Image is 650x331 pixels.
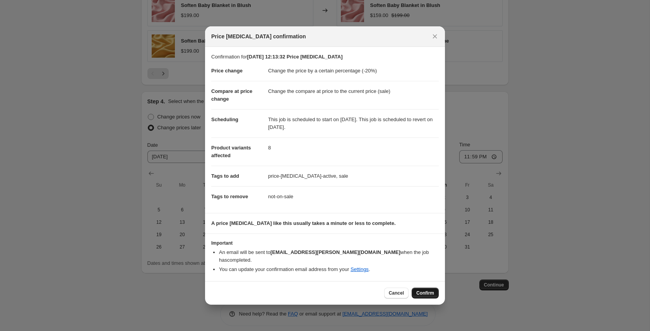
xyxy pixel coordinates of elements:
p: Confirmation for [211,53,439,61]
b: A price [MEDICAL_DATA] like this usually takes a minute or less to complete. [211,220,396,226]
b: [EMAIL_ADDRESS][PERSON_NAME][DOMAIN_NAME] [270,249,400,255]
span: Tags to remove [211,194,248,199]
span: Tags to add [211,173,239,179]
dd: not-on-sale [268,186,439,207]
li: An email will be sent to when the job has completed . [219,249,439,264]
dd: Change the price by a certain percentage (-20%) [268,61,439,81]
span: Cancel [389,290,404,296]
h3: Important [211,240,439,246]
span: Price change [211,68,243,74]
dd: 8 [268,137,439,158]
span: Confirm [416,290,434,296]
span: Price [MEDICAL_DATA] confirmation [211,33,306,40]
dd: This job is scheduled to start on [DATE]. This job is scheduled to revert on [DATE]. [268,109,439,137]
span: Compare at price change [211,88,252,102]
button: Close [429,31,440,42]
span: Product variants affected [211,145,251,158]
dd: price-[MEDICAL_DATA]-active, sale [268,166,439,186]
span: Scheduling [211,117,238,122]
button: Confirm [412,288,439,298]
b: [DATE] 12:13:32 Price [MEDICAL_DATA] [247,54,342,60]
li: You can update your confirmation email address from your . [219,266,439,273]
button: Cancel [384,288,409,298]
a: Settings [351,266,369,272]
dd: Change the compare at price to the current price (sale) [268,81,439,101]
